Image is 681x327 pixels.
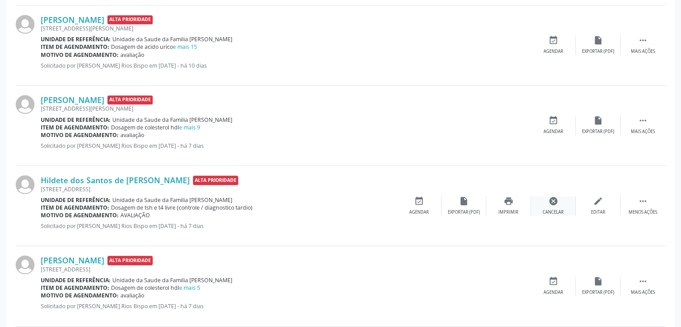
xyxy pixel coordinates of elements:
[41,266,531,273] div: [STREET_ADDRESS]
[41,62,531,69] p: Solicitado por [PERSON_NAME] Rios Bispo em [DATE] - há 10 dias
[41,15,104,25] a: [PERSON_NAME]
[582,289,614,296] div: Exportar (PDF)
[112,196,232,204] span: Unidade da Saude da Familia [PERSON_NAME]
[414,196,424,206] i: event_available
[111,124,200,131] span: Dosagem de colesterol hdl
[16,255,34,274] img: img
[41,211,119,219] b: Motivo de agendamento:
[593,276,603,286] i: insert_drive_file
[591,209,605,215] div: Editar
[504,196,514,206] i: print
[41,51,119,59] b: Motivo de agendamento:
[638,276,648,286] i: 
[193,176,238,185] span: Alta Prioridade
[543,209,564,215] div: Cancelar
[120,211,150,219] span: AVALIAÇÃO
[409,209,429,215] div: Agendar
[638,116,648,125] i: 
[548,116,558,125] i: event_available
[41,255,104,265] a: [PERSON_NAME]
[544,129,563,135] div: Agendar
[638,35,648,45] i: 
[593,35,603,45] i: insert_drive_file
[631,129,655,135] div: Mais ações
[173,43,197,51] a: e mais 15
[120,131,144,139] span: avaliação
[631,48,655,55] div: Mais ações
[107,95,153,105] span: Alta Prioridade
[41,25,531,32] div: [STREET_ADDRESS][PERSON_NAME]
[16,175,34,194] img: img
[548,35,558,45] i: event_available
[498,209,518,215] div: Imprimir
[112,116,232,124] span: Unidade da Saude da Familia [PERSON_NAME]
[631,289,655,296] div: Mais ações
[544,289,563,296] div: Agendar
[112,276,232,284] span: Unidade da Saude da Familia [PERSON_NAME]
[41,131,119,139] b: Motivo de agendamento:
[41,196,111,204] b: Unidade de referência:
[448,209,480,215] div: Exportar (PDF)
[41,292,119,299] b: Motivo de agendamento:
[459,196,469,206] i: insert_drive_file
[582,48,614,55] div: Exportar (PDF)
[16,95,34,114] img: img
[107,256,153,265] span: Alta Prioridade
[548,196,558,206] i: cancel
[179,124,200,131] a: e mais 9
[41,204,109,211] b: Item de agendamento:
[120,51,144,59] span: avaliação
[593,196,603,206] i: edit
[582,129,614,135] div: Exportar (PDF)
[548,276,558,286] i: event_available
[179,284,200,292] a: e mais 5
[41,95,104,105] a: [PERSON_NAME]
[41,142,531,150] p: Solicitado por [PERSON_NAME] Rios Bispo em [DATE] - há 7 dias
[111,204,253,211] span: Dosagem de tsh e t4 livre (controle / diagnostico tardio)
[111,284,200,292] span: Dosagem de colesterol hdl
[638,196,648,206] i: 
[41,35,111,43] b: Unidade de referência:
[41,222,397,230] p: Solicitado por [PERSON_NAME] Rios Bispo em [DATE] - há 7 dias
[41,276,111,284] b: Unidade de referência:
[111,43,197,51] span: Dosagem de acido urico
[41,124,109,131] b: Item de agendamento:
[41,105,531,112] div: [STREET_ADDRESS][PERSON_NAME]
[41,284,109,292] b: Item de agendamento:
[41,175,190,185] a: Hildete dos Santos de [PERSON_NAME]
[629,209,657,215] div: Menos ações
[593,116,603,125] i: insert_drive_file
[544,48,563,55] div: Agendar
[120,292,144,299] span: avaliação
[41,185,397,193] div: [STREET_ADDRESS]
[41,302,531,310] p: Solicitado por [PERSON_NAME] Rios Bispo em [DATE] - há 7 dias
[16,15,34,34] img: img
[107,15,153,25] span: Alta Prioridade
[41,43,109,51] b: Item de agendamento:
[112,35,232,43] span: Unidade da Saude da Familia [PERSON_NAME]
[41,116,111,124] b: Unidade de referência:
